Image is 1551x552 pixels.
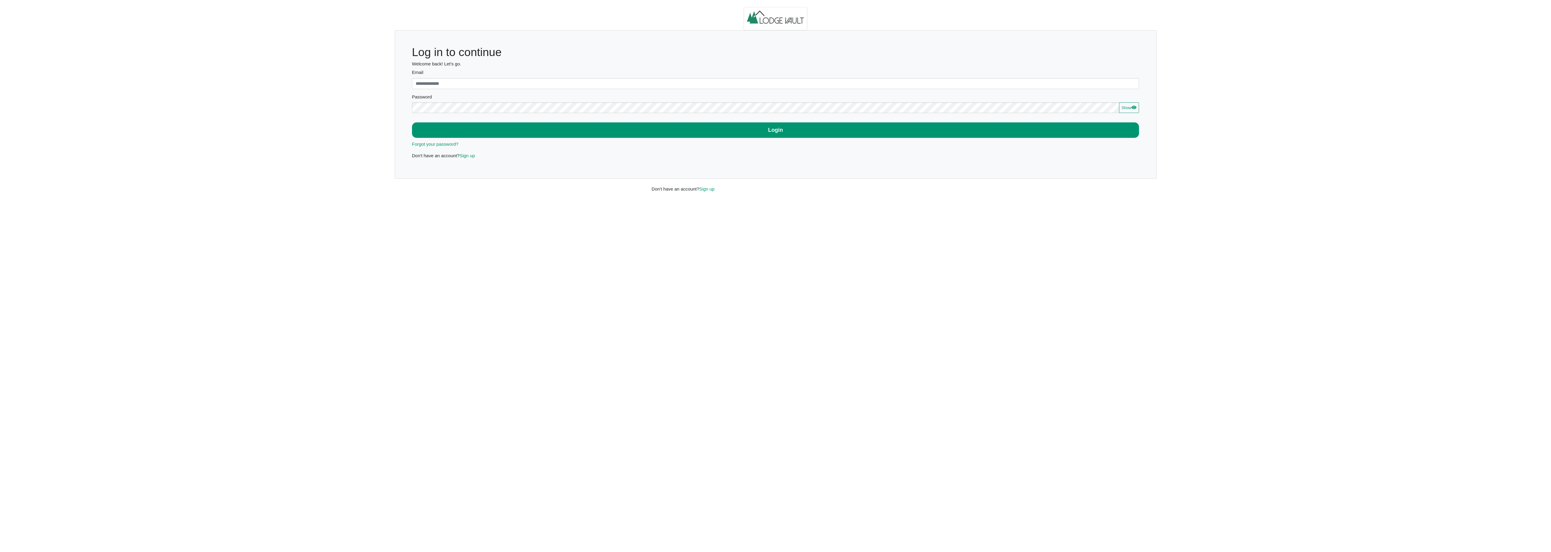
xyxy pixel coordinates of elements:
[744,7,807,31] img: logo.2b93711c.jpg
[412,69,1139,76] label: Email
[1119,102,1139,113] button: Showeye fill
[412,45,1139,59] h1: Log in to continue
[460,153,475,158] a: Sign up
[412,61,1139,67] h6: Welcome back! Let's go.
[412,94,1139,102] legend: Password
[412,152,1139,159] p: Don't have an account?
[1131,105,1136,110] svg: eye fill
[768,127,783,133] b: Login
[412,122,1139,138] button: Login
[699,186,715,191] a: Sign up
[412,141,458,147] a: Forgot your password?
[647,179,904,192] div: Don't have an account?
